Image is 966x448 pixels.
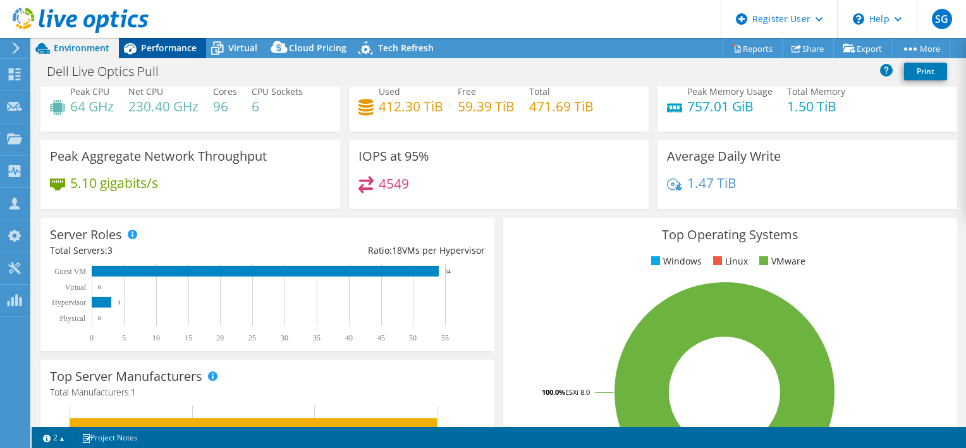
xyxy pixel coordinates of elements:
[281,333,288,342] text: 30
[853,13,864,25] svg: \n
[213,85,237,97] span: Cores
[228,42,257,54] span: Virtual
[50,370,202,383] h3: Top Server Manufacturers
[891,39,950,58] a: More
[50,244,267,258] div: Total Servers:
[687,85,773,97] span: Peak Memory Usage
[252,99,303,113] h4: 6
[141,42,197,54] span: Performance
[98,315,101,321] text: 0
[216,333,224,342] text: 20
[904,63,947,80] a: Print
[345,333,353,342] text: 40
[107,244,113,256] span: 3
[787,85,845,97] span: Total Memory
[128,99,199,113] h4: 230.40 GHz
[710,254,748,268] li: Linux
[50,228,122,242] h3: Server Roles
[445,268,451,275] text: 54
[248,333,256,342] text: 25
[782,39,834,58] a: Share
[185,333,192,342] text: 15
[458,99,515,113] h4: 59.39 TiB
[358,149,429,163] h3: IOPS at 95%
[252,85,303,97] span: CPU Sockets
[313,333,321,342] text: 35
[392,244,402,256] span: 18
[565,387,590,397] tspan: ESXi 8.0
[378,42,434,54] span: Tech Refresh
[65,283,87,292] text: Virtual
[98,284,101,290] text: 0
[529,85,550,97] span: Total
[409,333,417,342] text: 50
[213,99,237,113] h4: 96
[152,333,160,342] text: 10
[542,387,565,397] tspan: 100.0%
[379,85,400,97] span: Used
[441,333,449,342] text: 55
[131,386,136,398] span: 1
[59,314,85,323] text: Physical
[128,85,163,97] span: Net CPU
[379,99,443,113] h4: 412.30 TiB
[54,42,109,54] span: Environment
[379,177,409,190] h4: 4549
[50,385,485,399] h4: Total Manufacturers:
[70,99,114,113] h4: 64 GHz
[90,333,94,342] text: 0
[458,85,476,97] span: Free
[52,298,86,307] text: Hypervisor
[118,299,121,306] text: 3
[932,9,952,29] span: SG
[70,85,109,97] span: Peak CPU
[756,254,805,268] li: VMware
[529,99,594,113] h4: 471.69 TiB
[54,267,86,276] text: Guest VM
[648,254,702,268] li: Windows
[73,430,147,445] a: Project Notes
[50,149,267,163] h3: Peak Aggregate Network Throughput
[377,333,385,342] text: 45
[687,176,737,190] h4: 1.47 TiB
[833,39,892,58] a: Export
[722,39,783,58] a: Reports
[513,228,948,242] h3: Top Operating Systems
[667,149,781,163] h3: Average Daily Write
[267,244,485,258] div: Ratio: VMs per Hypervisor
[41,65,178,78] h1: Dell Live Optics Pull
[787,99,845,113] h4: 1.50 TiB
[70,176,158,190] h4: 5.10 gigabits/s
[687,99,773,113] h4: 757.01 GiB
[122,333,126,342] text: 5
[289,42,346,54] span: Cloud Pricing
[34,430,73,445] a: 2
